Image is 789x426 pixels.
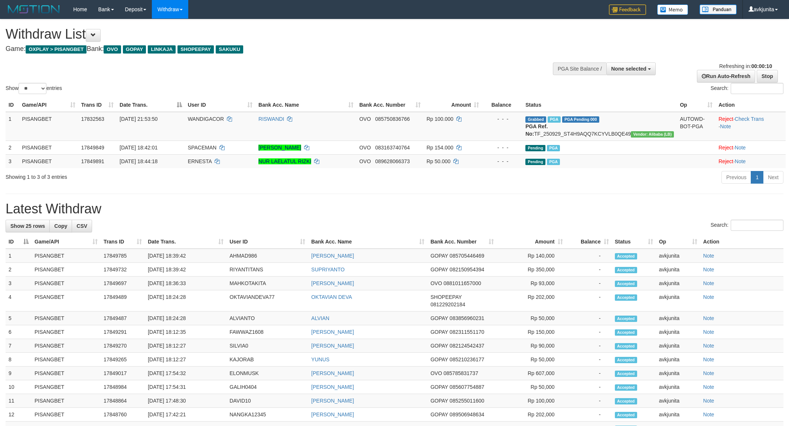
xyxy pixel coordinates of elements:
img: panduan.png [700,4,737,14]
a: Note [735,158,746,164]
td: 17849291 [101,325,145,339]
td: · · [715,112,786,141]
a: Next [763,171,783,184]
a: Note [720,123,731,129]
span: Copy 085705446469 to clipboard [450,253,484,259]
td: avkjunita [656,339,700,353]
th: ID: activate to sort column descending [6,235,32,249]
td: Rp 50,000 [497,380,566,394]
span: Copy 083856960231 to clipboard [450,315,484,321]
select: Showentries [19,83,46,94]
span: Accepted [615,343,637,349]
td: PISANGBET [32,290,101,312]
td: Rp 100,000 [497,394,566,408]
span: Copy 089506948634 to clipboard [450,412,484,417]
td: 11 [6,394,32,408]
td: avkjunita [656,380,700,394]
input: Search: [731,83,783,94]
span: Accepted [615,384,637,391]
label: Show entries [6,83,62,94]
a: Run Auto-Refresh [697,70,755,83]
span: Copy 082311551170 to clipboard [450,329,484,335]
td: avkjunita [656,263,700,277]
td: Rp 93,000 [497,277,566,290]
td: [DATE] 18:12:27 [145,339,226,353]
a: Note [703,280,714,286]
span: GOPAY [430,412,448,417]
span: Copy 0881011657000 to clipboard [444,280,481,286]
td: 7 [6,339,32,353]
td: Rp 350,000 [497,263,566,277]
span: Refreshing in: [719,63,772,69]
a: Stop [757,70,778,83]
span: Accepted [615,267,637,273]
td: 17848864 [101,394,145,408]
td: 1 [6,112,19,141]
div: - - - [485,158,519,165]
span: PGA Pending [562,116,599,123]
span: SHOPEEPAY [177,45,214,54]
strong: 00:00:10 [751,63,772,69]
td: avkjunita [656,353,700,367]
td: PISANGBET [32,249,101,263]
span: Pending [525,145,545,151]
td: [DATE] 17:42:21 [145,408,226,422]
td: - [566,277,612,290]
a: [PERSON_NAME] [311,253,354,259]
td: PISANGBET [32,367,101,380]
span: Show 25 rows [10,223,45,229]
th: Action [700,235,783,249]
div: Showing 1 to 3 of 3 entries [6,170,323,181]
span: SAKUKU [216,45,243,54]
td: avkjunita [656,367,700,380]
td: 17849017 [101,367,145,380]
th: Bank Acc. Number: activate to sort column ascending [356,98,424,112]
td: - [566,263,612,277]
th: User ID: activate to sort column ascending [185,98,255,112]
td: 17849785 [101,249,145,263]
th: User ID: activate to sort column ascending [226,235,308,249]
a: Note [703,294,714,300]
td: avkjunita [656,312,700,325]
span: Grabbed [525,116,546,123]
td: 10 [6,380,32,394]
span: WANDIGACOR [188,116,224,122]
td: Rp 50,000 [497,353,566,367]
td: ELONMUSK [226,367,308,380]
td: PISANGBET [32,380,101,394]
td: [DATE] 18:39:42 [145,249,226,263]
span: Marked by avkjunita [547,145,560,151]
span: Accepted [615,412,637,418]
th: Bank Acc. Number: activate to sort column ascending [427,235,496,249]
span: Accepted [615,371,637,377]
td: - [566,339,612,353]
a: [PERSON_NAME] [311,398,354,404]
td: MAHKOTAKITA [226,277,308,290]
td: RIYANTITANS [226,263,308,277]
td: Rp 140,000 [497,249,566,263]
th: Game/API: activate to sort column ascending [32,235,101,249]
td: 9 [6,367,32,380]
td: Rp 50,000 [497,312,566,325]
th: Bank Acc. Name: activate to sort column ascending [255,98,356,112]
a: Note [703,315,714,321]
a: [PERSON_NAME] [311,343,354,349]
span: Accepted [615,316,637,322]
span: OVO [430,280,442,286]
span: Copy 089628066373 to clipboard [375,158,410,164]
span: Copy 085210236177 to clipboard [450,356,484,362]
span: [DATE] 21:53:50 [120,116,157,122]
span: Accepted [615,398,637,404]
td: avkjunita [656,277,700,290]
span: Accepted [615,253,637,259]
td: - [566,312,612,325]
th: Bank Acc. Name: activate to sort column ascending [308,235,427,249]
span: GOPAY [430,253,448,259]
a: [PERSON_NAME] [311,412,354,417]
td: TF_250929_ST4H9AQQ7KCYVLB0QE49 [522,112,677,141]
h1: Withdraw List [6,27,519,42]
a: Check Trans [735,116,764,122]
a: RISWANDI [258,116,284,122]
a: 1 [751,171,763,184]
td: avkjunita [656,325,700,339]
